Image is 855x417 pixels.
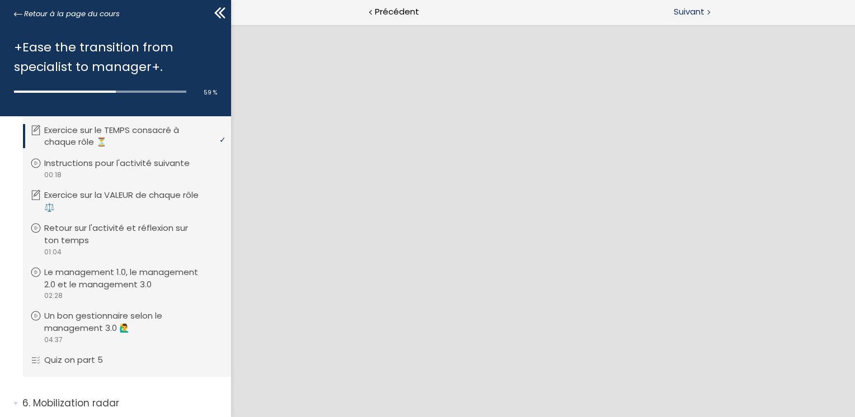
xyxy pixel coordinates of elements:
span: Suivant [674,5,704,19]
h1: +Ease the transition from specialist to manager+. [14,37,212,77]
p: Mobilization radar [22,396,223,410]
span: Retour à la page du cours [24,8,120,20]
p: Retour sur l'activité et réflexion sur ton temps [44,222,221,247]
p: Le management 1.0, le management 2.0 et le management 3.0 [44,266,221,291]
span: 01:04 [44,247,62,257]
a: Retour à la page du cours [14,8,120,20]
p: Instructions pour l'activité suivante [44,157,206,169]
span: 04:37 [44,335,63,345]
p: Quiz on part 5 [44,354,120,366]
p: Exercice sur le TEMPS consacré à chaque rôle ⏳ [44,124,221,149]
span: 59 % [204,88,217,97]
span: 02:28 [44,291,63,301]
span: 6. [22,396,30,410]
p: Un bon gestionnaire selon le management 3.0 🙋‍♂️ [44,310,221,334]
span: 00:18 [44,170,62,180]
p: Exercice sur la VALEUR de chaque rôle ⚖️ [44,189,221,214]
span: Précédent [375,5,419,19]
